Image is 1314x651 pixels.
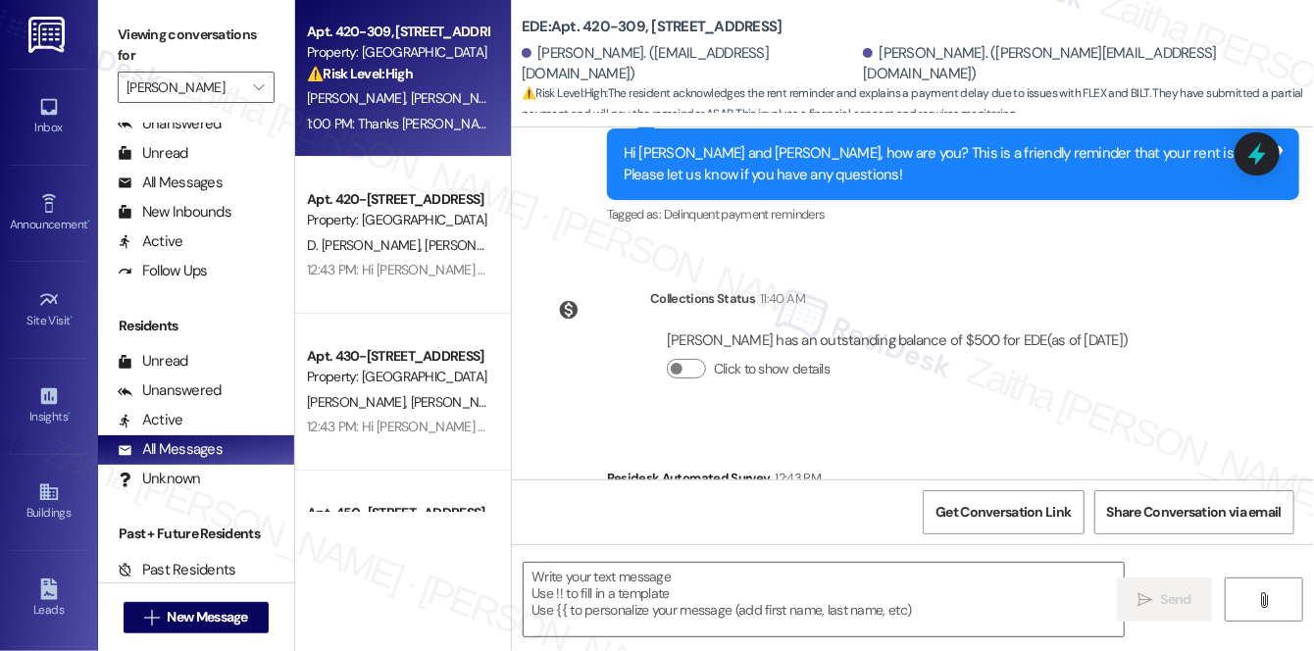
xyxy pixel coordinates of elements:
[118,261,208,281] div: Follow Ups
[10,573,88,626] a: Leads
[1117,577,1212,622] button: Send
[118,410,183,430] div: Active
[126,72,243,103] input: All communities
[1137,592,1152,608] i: 
[1107,502,1282,523] span: Share Conversation via email
[10,90,88,143] a: Inbox
[771,468,822,488] div: 12:43 PM
[118,380,222,401] div: Unanswered
[98,316,294,336] div: Residents
[650,288,755,309] div: Collections Status
[118,231,183,252] div: Active
[10,379,88,432] a: Insights •
[307,89,411,107] span: [PERSON_NAME]
[118,20,275,72] label: Viewing conversations for
[144,610,159,626] i: 
[307,42,488,63] div: Property: [GEOGRAPHIC_DATA]
[411,393,509,411] span: [PERSON_NAME]
[923,490,1084,534] button: Get Conversation Link
[307,503,488,524] div: Apt. 450-[STREET_ADDRESS]
[863,43,1299,85] div: [PERSON_NAME]. ([PERSON_NAME][EMAIL_ADDRESS][DOMAIN_NAME])
[71,311,74,325] span: •
[118,351,188,372] div: Unread
[307,189,488,210] div: Apt. 420-[STREET_ADDRESS]
[118,469,201,489] div: Unknown
[755,288,805,309] div: 11:40 AM
[307,393,411,411] span: [PERSON_NAME]
[118,173,223,193] div: All Messages
[1256,592,1271,608] i: 
[307,210,488,230] div: Property: [GEOGRAPHIC_DATA]
[714,359,830,379] label: Click to show details
[87,215,90,228] span: •
[118,202,231,223] div: New Inbounds
[522,43,858,85] div: [PERSON_NAME]. ([EMAIL_ADDRESS][DOMAIN_NAME])
[98,524,294,544] div: Past + Future Residents
[607,468,1299,495] div: Residesk Automated Survey
[935,502,1071,523] span: Get Conversation Link
[522,83,1314,125] span: : The resident acknowledges the rent reminder and explains a payment delay due to issues with FLE...
[307,367,488,387] div: Property: [GEOGRAPHIC_DATA]
[425,236,523,254] span: [PERSON_NAME]
[1161,589,1191,610] span: Send
[307,346,488,367] div: Apt. 430-[STREET_ADDRESS]
[607,200,1299,228] div: Tagged as:
[624,143,1268,185] div: Hi [PERSON_NAME] and [PERSON_NAME], how are you? This is a friendly reminder that your rent is du...
[522,85,606,101] strong: ⚠️ Risk Level: High
[118,560,236,580] div: Past Residents
[522,17,783,37] b: EDE: Apt. 420-309, [STREET_ADDRESS]
[10,476,88,528] a: Buildings
[10,283,88,336] a: Site Visit •
[307,22,488,42] div: Apt. 420-309, [STREET_ADDRESS]
[307,236,425,254] span: D. [PERSON_NAME]
[68,407,71,421] span: •
[307,65,413,82] strong: ⚠️ Risk Level: High
[667,330,1129,351] div: [PERSON_NAME] has an outstanding balance of $500 for EDE (as of [DATE])
[411,89,509,107] span: [PERSON_NAME]
[118,114,222,134] div: Unanswered
[28,17,69,53] img: ResiDesk Logo
[1094,490,1294,534] button: Share Conversation via email
[168,607,248,627] span: New Message
[253,79,264,95] i: 
[118,439,223,460] div: All Messages
[124,602,269,633] button: New Message
[664,206,826,223] span: Delinquent payment reminders
[118,143,188,164] div: Unread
